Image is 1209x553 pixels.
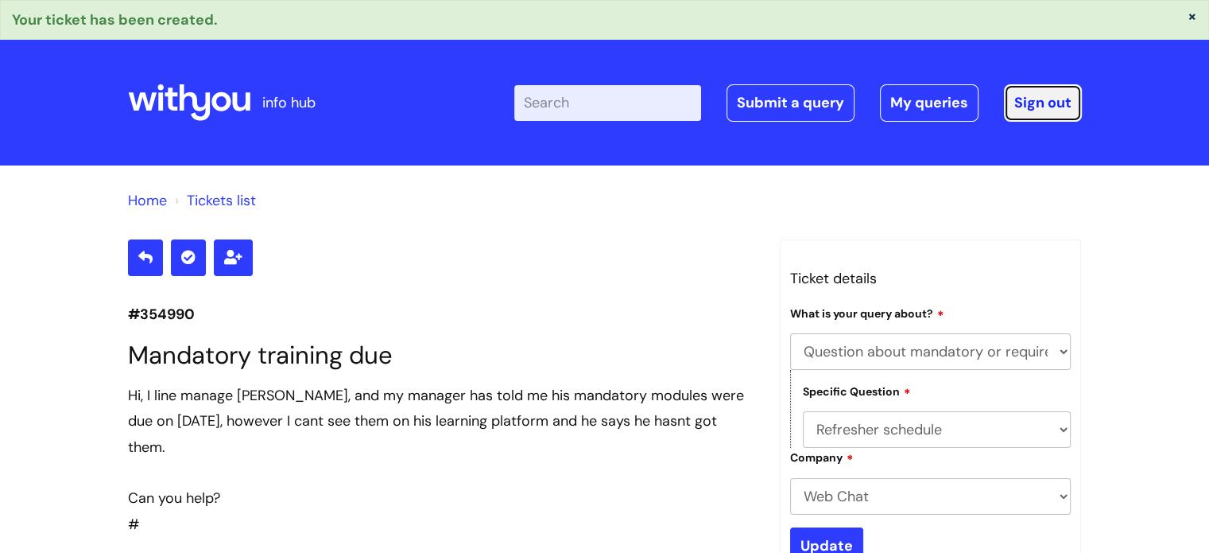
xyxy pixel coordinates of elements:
[790,449,854,465] label: Company
[727,84,854,121] a: Submit a query
[1188,9,1197,23] button: ×
[790,305,944,321] label: What is your query about?
[128,383,756,460] div: Hi, I line manage [PERSON_NAME], and my manager has told me his mandatory modules were due on [DA...
[1004,84,1082,121] a: Sign out
[128,383,756,537] div: #
[790,266,1071,291] h3: Ticket details
[128,188,167,213] li: Solution home
[880,84,978,121] a: My queries
[128,485,756,511] div: Can you help?
[171,188,256,213] li: Tickets list
[514,84,1082,121] div: | -
[128,191,167,210] a: Home
[803,383,911,399] label: Specific Question
[128,341,756,370] h1: Mandatory training due
[262,90,316,115] p: info hub
[128,302,756,327] p: #354990
[514,85,701,120] input: Search
[187,191,256,210] a: Tickets list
